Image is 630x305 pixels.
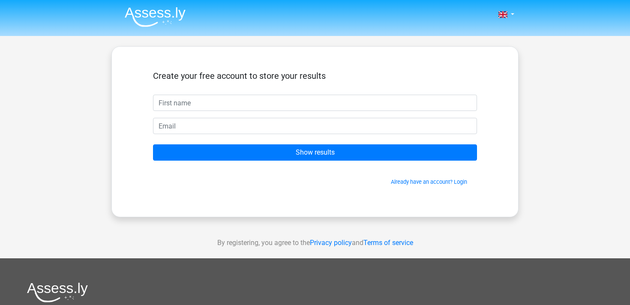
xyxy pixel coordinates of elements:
img: Assessly [125,7,186,27]
input: First name [153,95,477,111]
img: Assessly logo [27,282,88,302]
a: Already have an account? Login [391,179,467,185]
input: Email [153,118,477,134]
a: Privacy policy [310,239,352,247]
input: Show results [153,144,477,161]
a: Terms of service [363,239,413,247]
h5: Create your free account to store your results [153,71,477,81]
